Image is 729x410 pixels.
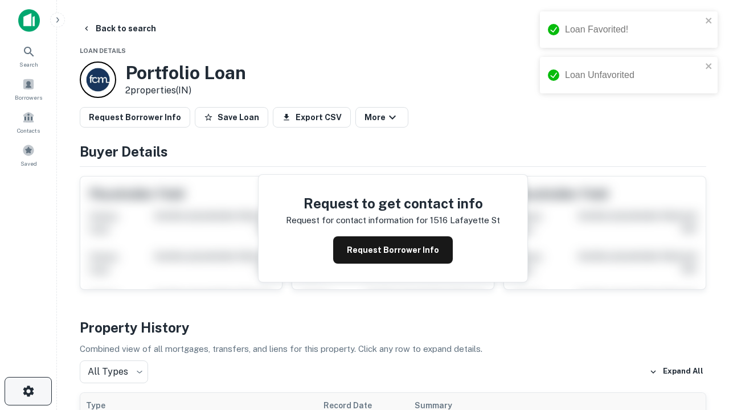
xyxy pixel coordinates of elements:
p: 2 properties (IN) [125,84,246,97]
button: Expand All [646,363,706,380]
button: close [705,61,713,72]
span: Borrowers [15,93,42,102]
span: Loan Details [80,47,126,54]
p: 1516 lafayette st [430,214,500,227]
div: All Types [80,360,148,383]
h4: Buyer Details [80,141,706,162]
h4: Property History [80,317,706,338]
a: Search [3,40,54,71]
img: capitalize-icon.png [18,9,40,32]
a: Borrowers [3,73,54,104]
span: Contacts [17,126,40,135]
p: Combined view of all mortgages, transfers, and liens for this property. Click any row to expand d... [80,342,706,356]
iframe: Chat Widget [672,319,729,374]
button: Back to search [77,18,161,39]
button: More [355,107,408,128]
h3: Portfolio Loan [125,62,246,84]
div: Loan Unfavorited [565,68,702,82]
h4: Request to get contact info [286,193,500,214]
button: Export CSV [273,107,351,128]
p: Request for contact information for [286,214,428,227]
button: Request Borrower Info [80,107,190,128]
span: Search [19,60,38,69]
a: Contacts [3,106,54,137]
button: Save Loan [195,107,268,128]
button: Request Borrower Info [333,236,453,264]
div: Loan Favorited! [565,23,702,36]
button: close [705,16,713,27]
span: Saved [21,159,37,168]
a: Saved [3,140,54,170]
